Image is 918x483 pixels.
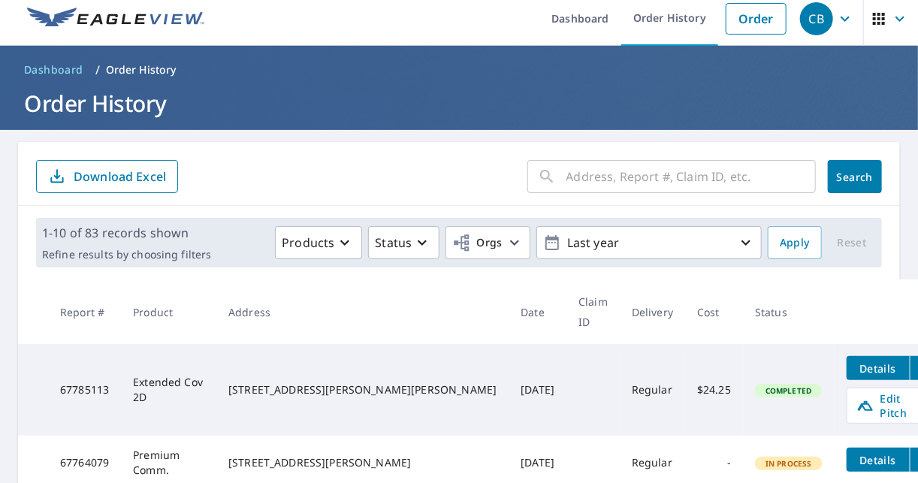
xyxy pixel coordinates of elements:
a: Order [726,3,787,35]
span: Completed [756,385,820,396]
span: Details [856,453,901,467]
th: Product [121,279,216,344]
button: detailsBtn-67785113 [847,356,910,380]
span: Apply [780,234,810,252]
li: / [95,61,100,79]
td: $24.25 [685,344,743,436]
p: Status [375,234,412,252]
div: [STREET_ADDRESS][PERSON_NAME][PERSON_NAME] [228,382,497,397]
th: Delivery [620,279,685,344]
td: Regular [620,344,685,436]
button: Download Excel [36,160,178,193]
span: Search [840,170,870,184]
button: Status [368,226,439,259]
button: Apply [768,226,822,259]
span: In Process [756,458,821,469]
span: Orgs [452,234,503,252]
td: [DATE] [509,344,566,436]
button: Last year [536,226,762,259]
td: Extended Cov 2D [121,344,216,436]
th: Date [509,279,566,344]
th: Cost [685,279,743,344]
div: CB [800,2,833,35]
a: Dashboard [18,58,89,82]
img: EV Logo [27,8,204,30]
nav: breadcrumb [18,58,900,82]
p: Refine results by choosing filters [42,248,211,261]
p: Products [282,234,334,252]
button: Orgs [445,226,530,259]
p: Download Excel [74,168,166,185]
th: Status [743,279,835,344]
h1: Order History [18,88,900,119]
button: Products [275,226,362,259]
input: Address, Report #, Claim ID, etc. [566,155,816,198]
span: Dashboard [24,62,83,77]
th: Report # [48,279,121,344]
div: [STREET_ADDRESS][PERSON_NAME] [228,455,497,470]
p: 1-10 of 83 records shown [42,224,211,242]
td: 67785113 [48,344,121,436]
p: Last year [561,230,737,256]
button: detailsBtn-67764079 [847,448,910,472]
th: Claim ID [566,279,620,344]
th: Address [216,279,509,344]
span: Details [856,361,901,376]
button: Search [828,160,882,193]
p: Order History [106,62,177,77]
